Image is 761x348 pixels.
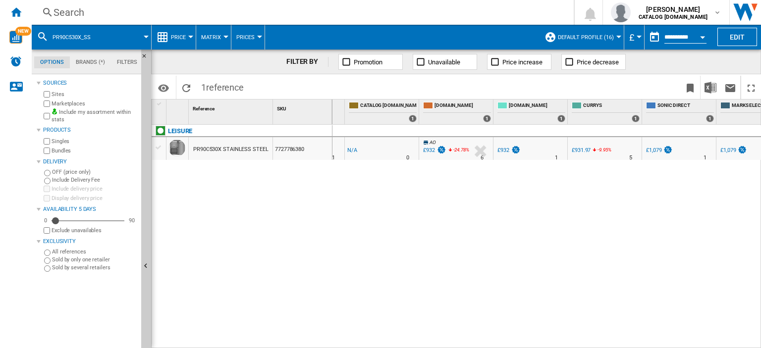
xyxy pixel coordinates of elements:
img: excel-24x24.png [705,82,716,94]
div: 7727786380 [273,137,332,160]
img: alerts-logo.svg [10,55,22,67]
img: mysite-bg-18x18.png [52,108,57,114]
div: 0 [42,217,50,224]
span: -24.78 [453,147,466,152]
div: 1 offers sold by CATALOG BEKO.UK [409,115,417,122]
span: reference [206,82,244,93]
button: Prices [236,25,260,50]
label: Singles [52,138,137,145]
span: -9.95 [598,147,608,152]
input: Sold by several retailers [44,265,51,272]
button: Unavailable [413,54,477,70]
span: Reference [193,106,215,111]
span: Price [171,34,186,41]
input: Singles [44,138,50,145]
span: CATALOG [DOMAIN_NAME] [360,102,417,110]
span: Price increase [502,58,543,66]
i: % [452,146,458,157]
div: 90 [126,217,137,224]
img: promotionV3.png [511,146,521,154]
label: Sold by several retailers [52,264,137,271]
button: Send this report by email [720,76,740,99]
label: All references [52,248,137,255]
div: Availability 5 Days [43,205,137,213]
label: OFF (price only) [52,168,137,176]
div: 1 offers sold by CURRYS [632,115,640,122]
button: md-calendar [645,27,664,47]
div: £1,079 [646,147,661,153]
button: Edit [717,28,757,46]
span: Prices [236,34,255,41]
label: Include Delivery Fee [52,176,137,184]
div: Sort None [275,99,332,115]
input: Display delivery price [44,195,50,201]
div: Delivery Time : 5 days [629,153,632,163]
div: Click to filter on that brand [168,125,192,137]
div: Matrix [201,25,226,50]
div: Sort None [191,99,272,115]
span: Price decrease [577,58,619,66]
input: Marketplaces [44,100,50,107]
div: £932 [423,147,435,153]
button: Price [171,25,191,50]
button: Open calendar [694,27,711,45]
input: All references [44,249,51,256]
button: Bookmark this report [680,76,700,99]
span: Unavailable [428,58,460,66]
div: 1 offers sold by AO.COM [557,115,565,122]
button: Hide [141,50,153,67]
div: Sort None [168,99,188,115]
div: 1 offers sold by AMAZON.CO.UK [483,115,491,122]
button: Default profile (16) [558,25,619,50]
div: Delivery Time : 1 day [332,153,335,163]
div: Products [43,126,137,134]
button: Price decrease [561,54,626,70]
span: SONIC DIRECT [657,102,714,110]
input: Include Delivery Fee [44,178,51,184]
button: PR90C530X_SS [53,25,101,50]
img: promotionV3.png [737,146,747,154]
span: 1 [196,76,249,97]
span: [DOMAIN_NAME] [435,102,491,110]
div: FILTER BY [286,57,328,67]
md-tab-item: Options [34,56,70,68]
div: CATALOG [DOMAIN_NAME] 1 offers sold by CATALOG BEKO.UK [347,99,419,124]
input: Sites [44,91,50,98]
span: Default profile (16) [558,34,614,41]
img: profile.jpg [611,2,631,22]
div: [DOMAIN_NAME] 1 offers sold by AMAZON.CO.UK [421,99,493,124]
div: Delivery [43,158,137,166]
img: promotionV3.png [436,146,446,154]
span: £ [629,32,634,43]
button: Reload [176,76,196,99]
div: Delivery Time : 1 day [704,153,707,163]
b: CATALOG [DOMAIN_NAME] [639,14,707,20]
span: Matrix [201,34,221,41]
div: £932 [497,147,509,153]
input: Sold by only one retailer [44,257,51,264]
div: £1,079 [720,147,736,153]
span: Promotion [354,58,382,66]
md-tab-item: Filters [111,56,143,68]
button: £ [629,25,639,50]
button: Maximize [741,76,761,99]
div: £931.97 [572,147,591,153]
span: AO [430,140,436,145]
label: Sold by only one retailer [52,256,137,263]
label: Include my assortment within stats [52,108,137,124]
input: Display delivery price [44,227,50,234]
div: £932 [496,146,521,155]
div: Default profile (16) [544,25,619,50]
label: Marketplaces [52,100,137,107]
md-tab-item: Brands (*) [70,56,111,68]
label: Include delivery price [52,185,137,193]
span: CURRYS [583,102,640,110]
div: £932 [422,146,446,155]
input: Include delivery price [44,186,50,192]
button: Options [154,79,173,97]
md-menu: Currency [624,25,645,50]
div: SONIC DIRECT 1 offers sold by SONIC DIRECT [644,99,716,124]
div: Delivery Time : 0 day [406,153,409,163]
